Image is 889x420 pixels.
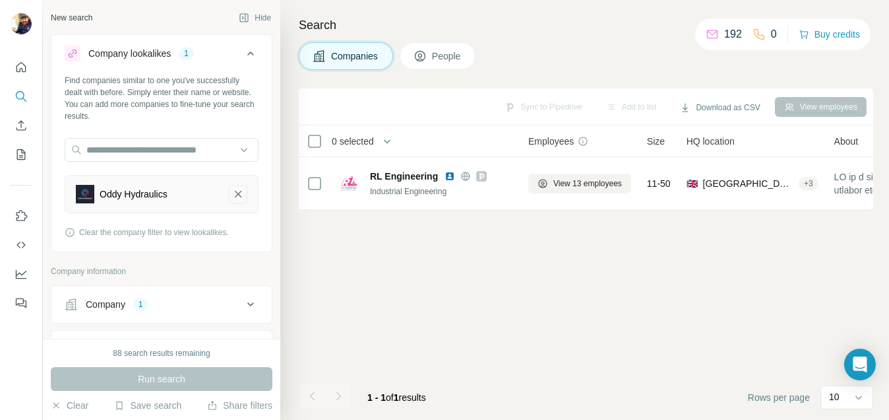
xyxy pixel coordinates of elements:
button: View 13 employees [528,174,631,193]
div: Find companies similar to one you've successfully dealt with before. Simply enter their name or w... [65,75,259,122]
div: + 3 [799,178,818,190]
img: LinkedIn logo [444,171,455,182]
span: Size [647,135,665,148]
span: results [367,392,426,403]
span: 11-50 [647,177,671,190]
span: Rows per page [748,391,810,404]
button: Feedback [11,291,32,315]
button: Hide [230,8,280,28]
button: Company1 [51,289,272,320]
button: Use Surfe on LinkedIn [11,204,32,228]
span: Companies [331,50,379,63]
button: Clear [51,399,88,412]
img: Logo of RL Engineering [338,173,359,194]
span: About [834,135,859,148]
div: Industrial Engineering [370,186,512,197]
img: Avatar [11,13,32,34]
span: 🇬🇧 [687,177,698,190]
img: Oddy Hydraulics-logo [76,185,94,203]
button: Buy credits [799,25,860,44]
span: 1 - 1 [367,392,386,403]
button: Oddy Hydraulics-remove-button [229,185,247,203]
div: Open Intercom Messenger [844,349,876,380]
span: 1 [394,392,399,403]
span: Clear the company filter to view lookalikes. [79,227,229,238]
p: Company information [51,265,272,277]
h4: Search [299,16,873,34]
button: Enrich CSV [11,114,32,137]
div: New search [51,12,92,24]
span: 0 selected [332,135,374,148]
span: HQ location [687,135,735,148]
div: Oddy Hydraulics [100,188,168,201]
span: View 13 employees [553,178,622,190]
div: 1 [133,298,148,310]
button: Company lookalikes1 [51,38,272,75]
button: Dashboard [11,262,32,286]
button: Quick start [11,55,32,79]
p: 0 [771,26,777,42]
span: RL Engineering [370,170,438,183]
span: [GEOGRAPHIC_DATA], [GEOGRAPHIC_DATA], [GEOGRAPHIC_DATA] [703,177,793,190]
button: Use Surfe API [11,233,32,257]
button: Save search [114,399,181,412]
div: 1 [179,48,194,59]
div: 88 search results remaining [113,347,210,359]
div: Company [86,298,125,311]
button: Download as CSV [671,98,769,118]
p: 10 [829,390,840,403]
p: 192 [724,26,742,42]
button: Share filters [207,399,272,412]
button: Industry [51,333,272,365]
span: Employees [528,135,574,148]
button: Search [11,85,32,108]
span: People [432,50,462,63]
div: Company lookalikes [88,47,171,60]
span: of [386,392,394,403]
button: My lists [11,143,32,166]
